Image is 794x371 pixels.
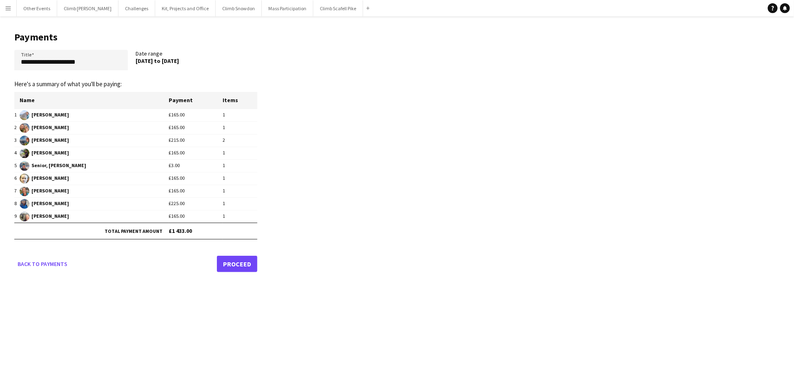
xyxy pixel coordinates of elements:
[57,0,118,16] button: Climb [PERSON_NAME]
[14,210,20,223] td: 9
[14,147,20,159] td: 4
[20,148,169,158] span: [PERSON_NAME]
[169,147,223,159] td: £165.00
[223,197,257,210] td: 1
[20,212,169,221] span: [PERSON_NAME]
[14,172,20,185] td: 6
[20,136,169,145] span: [PERSON_NAME]
[223,159,257,172] td: 1
[262,0,313,16] button: Mass Participation
[169,197,223,210] td: £225.00
[169,159,223,172] td: £3.00
[14,109,20,121] td: 1
[14,223,169,239] td: Total payment amount
[223,185,257,197] td: 1
[20,92,169,109] th: Name
[20,161,169,171] span: Senior, [PERSON_NAME]
[14,31,257,43] h1: Payments
[169,134,223,147] td: £215.00
[118,0,155,16] button: Challenges
[223,147,257,159] td: 1
[223,134,257,147] td: 2
[223,210,257,223] td: 1
[136,57,250,65] div: [DATE] to [DATE]
[14,197,20,210] td: 8
[14,80,257,88] p: Here's a summary of what you'll be paying:
[217,256,257,272] a: Proceed
[223,121,257,134] td: 1
[20,199,169,209] span: [PERSON_NAME]
[136,50,258,74] div: Date range
[14,256,71,272] a: Back to payments
[20,186,169,196] span: [PERSON_NAME]
[20,110,169,120] span: [PERSON_NAME]
[169,92,223,109] th: Payment
[169,109,223,121] td: £165.00
[169,172,223,185] td: £165.00
[223,172,257,185] td: 1
[169,185,223,197] td: £165.00
[169,121,223,134] td: £165.00
[20,174,169,183] span: [PERSON_NAME]
[223,109,257,121] td: 1
[169,223,257,239] td: £1 433.00
[155,0,216,16] button: Kit, Projects and Office
[20,123,169,133] span: [PERSON_NAME]
[14,185,20,197] td: 7
[216,0,262,16] button: Climb Snowdon
[169,210,223,223] td: £165.00
[14,134,20,147] td: 3
[17,0,57,16] button: Other Events
[313,0,363,16] button: Climb Scafell Pike
[14,121,20,134] td: 2
[14,159,20,172] td: 5
[223,92,257,109] th: Items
